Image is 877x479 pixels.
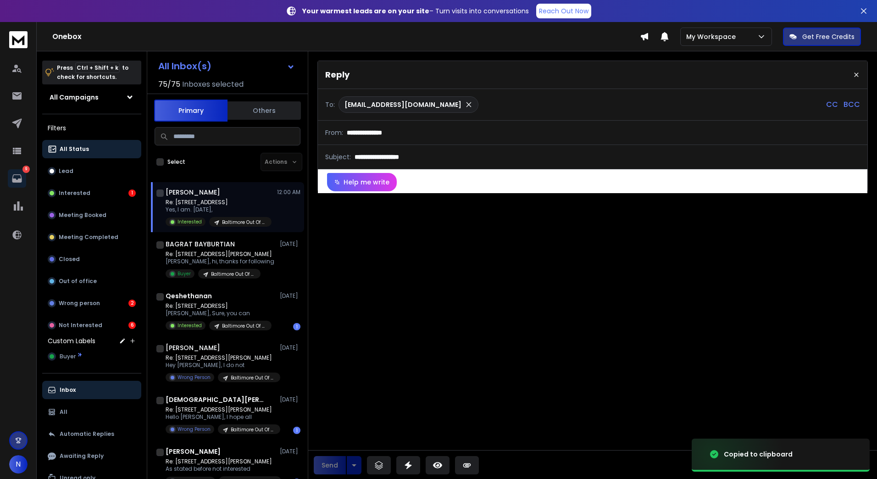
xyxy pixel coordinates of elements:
[75,62,120,73] span: Ctrl + Shift + k
[178,322,202,329] p: Interested
[151,57,302,75] button: All Inbox(s)
[50,93,99,102] h1: All Campaigns
[293,427,300,434] div: 1
[302,6,429,16] strong: Your warmest leads are on your site
[325,128,343,137] p: From:
[166,239,235,249] h1: BAGRAT BAYBURTIAN
[42,184,141,202] button: Interested1
[9,455,28,473] button: N
[128,189,136,197] div: 1
[280,448,300,455] p: [DATE]
[166,206,272,213] p: Yes, I am. [DATE],
[60,430,114,438] p: Automatic Replies
[231,374,275,381] p: Baltimore Out Of State Home Owners
[178,374,211,381] p: Wrong Person
[166,258,274,265] p: [PERSON_NAME], hi, thanks for following
[724,450,793,459] div: Copied to clipboard
[42,447,141,465] button: Awaiting Reply
[327,173,397,191] button: Help me write
[166,199,272,206] p: Re: [STREET_ADDRESS]
[826,99,838,110] p: CC
[128,322,136,329] div: 6
[42,294,141,312] button: Wrong person2
[60,452,104,460] p: Awaiting Reply
[277,189,300,196] p: 12:00 AM
[42,88,141,106] button: All Campaigns
[42,272,141,290] button: Out of office
[154,100,228,122] button: Primary
[686,32,739,41] p: My Workspace
[42,122,141,134] h3: Filters
[536,4,591,18] a: Reach Out Now
[222,219,266,226] p: Baltimore Out Of State Home Owners
[802,32,855,41] p: Get Free Credits
[325,100,335,109] p: To:
[166,343,220,352] h1: [PERSON_NAME]
[166,291,212,301] h1: Qeshethanan
[302,6,529,16] p: – Turn visits into conversations
[539,6,588,16] p: Reach Out Now
[42,162,141,180] button: Lead
[52,31,640,42] h1: Onebox
[42,228,141,246] button: Meeting Completed
[42,425,141,443] button: Automatic Replies
[60,353,76,360] span: Buyer
[60,386,76,394] p: Inbox
[182,79,244,90] h3: Inboxes selected
[158,61,211,71] h1: All Inbox(s)
[59,212,106,219] p: Meeting Booked
[222,323,266,329] p: Baltimore Out Of State Home Owners
[59,300,100,307] p: Wrong person
[59,167,73,175] p: Lead
[211,271,255,278] p: Baltimore Out Of State Home Owners
[166,362,276,369] p: Hey [PERSON_NAME], I do not
[60,408,67,416] p: All
[280,292,300,300] p: [DATE]
[42,316,141,334] button: Not Interested6
[344,100,461,109] p: [EMAIL_ADDRESS][DOMAIN_NAME]
[42,403,141,421] button: All
[42,347,141,366] button: Buyer
[158,79,180,90] span: 75 / 75
[166,310,272,317] p: [PERSON_NAME], Sure, you can
[293,323,300,330] div: 1
[42,381,141,399] button: Inbox
[228,100,301,121] button: Others
[178,270,191,277] p: Buyer
[280,396,300,403] p: [DATE]
[166,251,274,258] p: Re: [STREET_ADDRESS][PERSON_NAME]
[59,256,80,263] p: Closed
[166,188,220,197] h1: [PERSON_NAME]
[42,250,141,268] button: Closed
[42,140,141,158] button: All Status
[59,322,102,329] p: Not Interested
[59,234,118,241] p: Meeting Completed
[166,395,266,404] h1: [DEMOGRAPHIC_DATA][PERSON_NAME]
[325,152,351,162] p: Subject:
[231,426,275,433] p: Baltimore Out Of State Home Owners
[9,31,28,48] img: logo
[42,206,141,224] button: Meeting Booked
[166,458,276,465] p: Re: [STREET_ADDRESS][PERSON_NAME]
[166,302,272,310] p: Re: [STREET_ADDRESS]
[59,189,90,197] p: Interested
[280,344,300,351] p: [DATE]
[844,99,860,110] p: BCC
[167,158,185,166] label: Select
[325,68,350,81] p: Reply
[166,406,276,413] p: Re: [STREET_ADDRESS][PERSON_NAME]
[48,336,95,345] h3: Custom Labels
[166,465,276,473] p: As stated before not interested
[178,218,202,225] p: Interested
[128,300,136,307] div: 2
[178,426,211,433] p: Wrong Person
[59,278,97,285] p: Out of office
[22,166,30,173] p: 9
[166,413,276,421] p: Hello [PERSON_NAME], I hope all
[8,169,26,188] a: 9
[166,354,276,362] p: Re: [STREET_ADDRESS][PERSON_NAME]
[166,447,221,456] h1: [PERSON_NAME]
[60,145,89,153] p: All Status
